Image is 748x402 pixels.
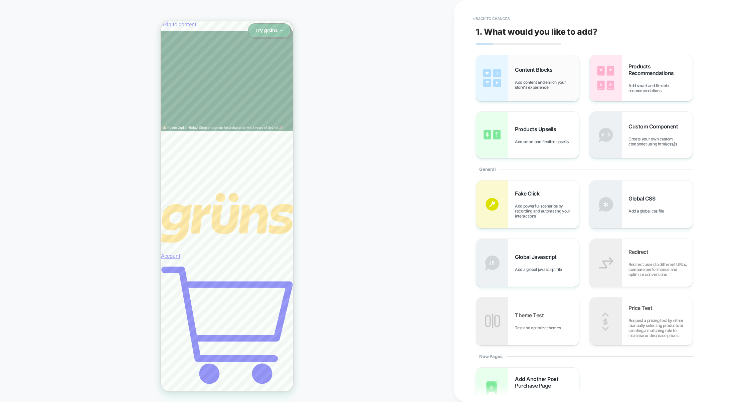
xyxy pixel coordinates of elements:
span: 🎂 It’s our 2nd birthday! Shop or sign up for a chance to win 2 years of Grüns! 🎉 [2,104,122,108]
span: Global Javascript [515,254,560,260]
div: General [476,158,693,180]
button: < Back to changes [469,13,513,24]
span: Content Blocks [515,66,556,73]
span: Add a global css file [628,209,667,214]
span: Theme Test [515,312,547,319]
span: Redirect [628,249,651,255]
span: Products Recommendations [628,63,693,76]
span: Fake Click [515,190,543,197]
span: Request a pricing test by either manually selecting products or creating a matching rule to incre... [628,318,693,338]
button: Try grüns → [87,2,130,16]
span: 1. What would you like to add? [476,27,597,37]
span: Add a global javascript file [515,267,565,272]
span: Global CSS [628,195,659,202]
span: Add powerful scenarios by recording and automating your interactions [515,204,579,219]
span: Test and optimize themes [515,325,564,330]
span: Add smart and flexible upsells [515,139,572,144]
span: Price Test [628,305,656,311]
span: Custom Component [628,123,681,130]
span: Add content and enrich your store's experience [515,80,579,90]
span: Redirect users to different URLs, compare performance and optimize conversions [628,262,693,277]
iframe: Marketing Popup [5,335,82,365]
div: New Pages [476,345,693,367]
span: Create your own custom componet using html/css/js [628,136,693,146]
span: Add smart and flexible recommendations [628,83,693,93]
span: Add Another Post Purchase Page [515,376,579,389]
span: Products Upsells [515,126,559,132]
